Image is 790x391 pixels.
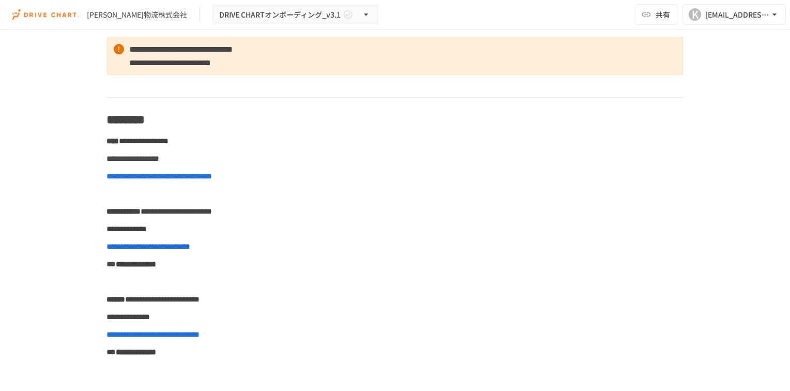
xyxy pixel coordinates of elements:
span: 共有 [656,9,670,20]
button: DRIVE CHARTオンボーディング_v3.1 [212,5,378,25]
button: K[EMAIL_ADDRESS][DOMAIN_NAME] [682,4,786,25]
img: i9VDDS9JuLRLX3JIUyK59LcYp6Y9cayLPHs4hOxMB9W [12,6,79,23]
button: 共有 [635,4,678,25]
div: [PERSON_NAME]物流株式会社 [87,9,187,20]
div: [EMAIL_ADDRESS][DOMAIN_NAME] [705,8,769,21]
div: K [689,8,701,21]
span: DRIVE CHARTオンボーディング_v3.1 [219,8,341,21]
